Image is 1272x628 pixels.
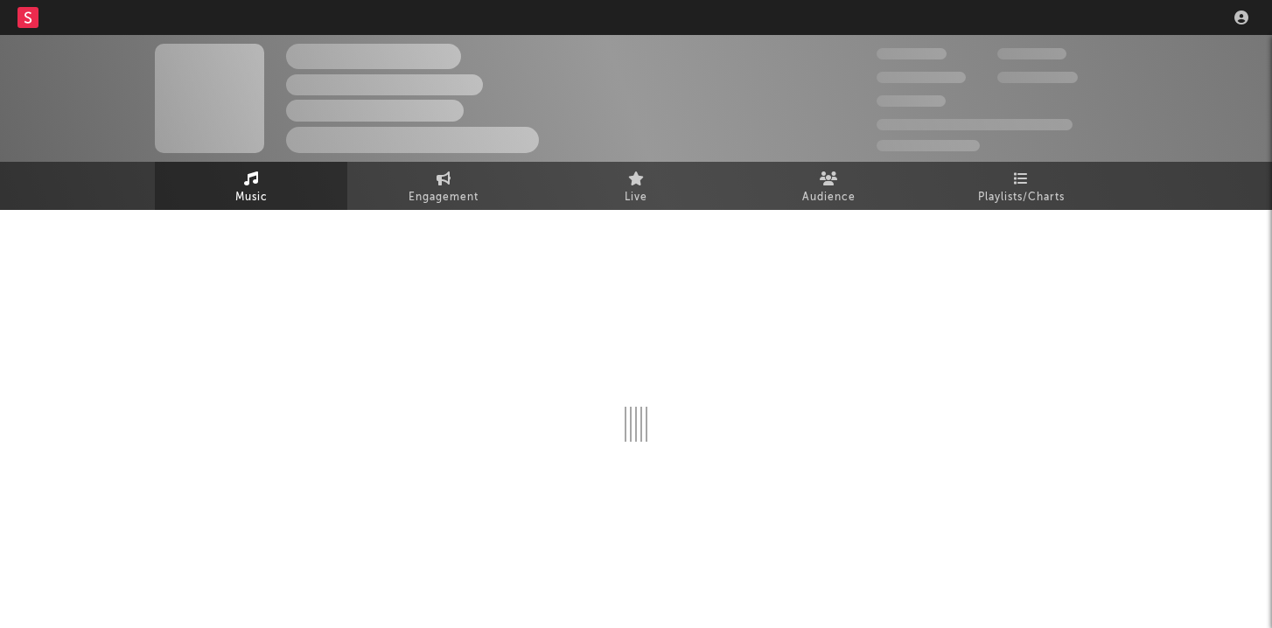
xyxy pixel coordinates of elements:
span: Jump Score: 85.0 [877,140,980,151]
a: Playlists/Charts [925,162,1117,210]
a: Engagement [347,162,540,210]
span: 1,000,000 [997,72,1078,83]
span: Playlists/Charts [978,187,1065,208]
span: Engagement [409,187,479,208]
a: Music [155,162,347,210]
span: 100,000 [997,48,1066,59]
span: 50,000,000 [877,72,966,83]
span: Audience [802,187,856,208]
a: Live [540,162,732,210]
span: 300,000 [877,48,947,59]
span: Music [235,187,268,208]
span: Live [625,187,647,208]
a: Audience [732,162,925,210]
span: 100,000 [877,95,946,107]
span: 50,000,000 Monthly Listeners [877,119,1073,130]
